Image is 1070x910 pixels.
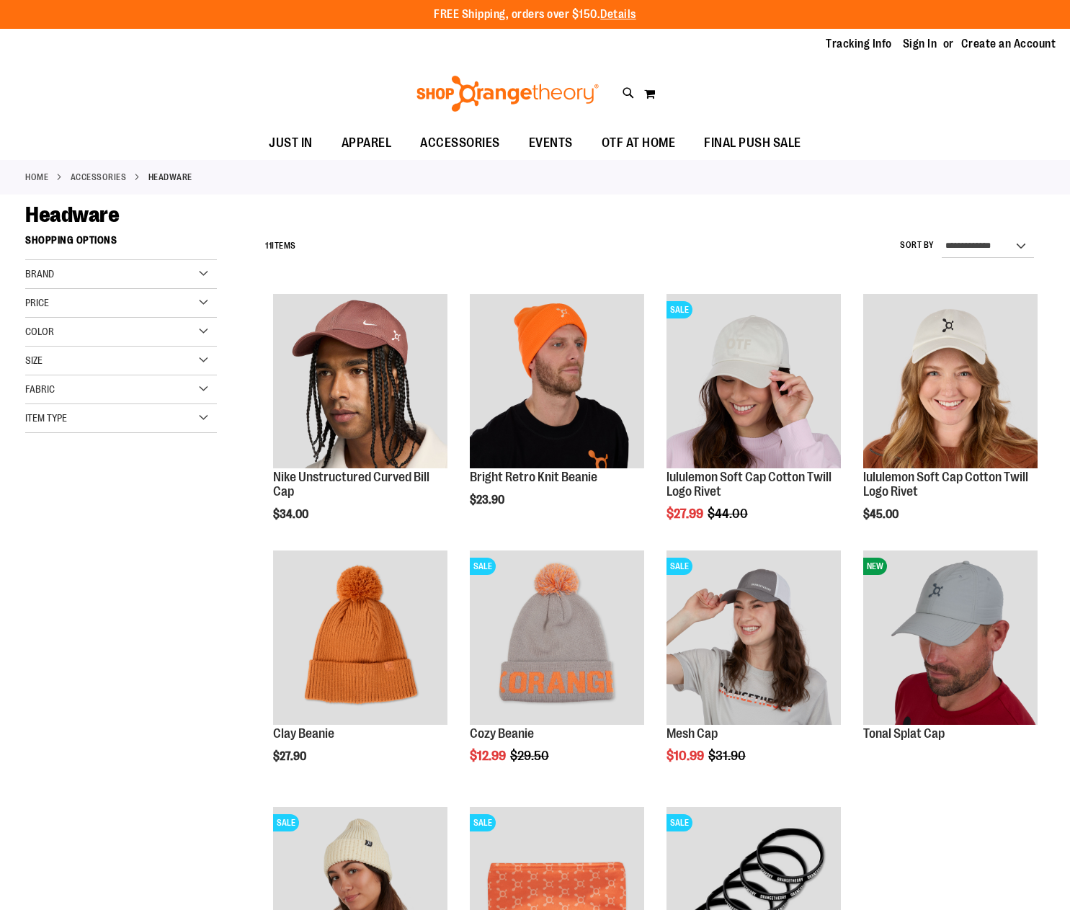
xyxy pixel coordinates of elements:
[25,354,43,366] span: Size
[25,202,119,227] span: Headware
[266,287,455,558] div: product
[273,470,429,499] a: Nike Unstructured Curved Bill Cap
[708,749,748,763] span: $31.90
[863,508,901,521] span: $45.00
[666,470,832,499] a: lululemon Soft Cap Cotton Twill Logo Rivet
[25,412,67,424] span: Item Type
[826,36,892,52] a: Tracking Info
[900,239,935,251] label: Sort By
[470,814,496,831] span: SALE
[470,749,508,763] span: $12.99
[961,36,1056,52] a: Create an Account
[666,558,692,575] span: SALE
[420,127,500,159] span: ACCESSORIES
[856,543,1045,764] div: product
[25,383,55,395] span: Fabric
[342,127,392,159] span: APPAREL
[666,294,841,470] a: OTF lululemon Soft Cap Cotton Twill Logo Rivet KhakiSALE
[863,550,1038,727] a: Product image for Grey Tonal Splat CapNEW
[863,558,887,575] span: NEW
[470,294,644,470] a: Bright Retro Knit Beanie
[666,507,705,521] span: $27.99
[863,294,1038,468] img: Main view of 2024 Convention lululemon Soft Cap Cotton Twill Logo Rivet
[25,326,54,337] span: Color
[273,294,447,468] img: Nike Unstructured Curved Bill Cap
[666,726,718,741] a: Mesh Cap
[470,294,644,468] img: Bright Retro Knit Beanie
[148,171,192,184] strong: Headware
[463,287,651,543] div: product
[903,36,937,52] a: Sign In
[529,127,573,159] span: EVENTS
[25,228,217,260] strong: Shopping Options
[470,558,496,575] span: SALE
[470,550,644,727] a: Main view of OTF Cozy Scarf GreySALE
[71,171,127,184] a: ACCESSORIES
[600,8,636,21] a: Details
[863,726,945,741] a: Tonal Splat Cap
[265,235,296,257] h2: Items
[666,749,706,763] span: $10.99
[659,287,848,558] div: product
[273,726,334,741] a: Clay Beanie
[273,508,311,521] span: $34.00
[273,814,299,831] span: SALE
[863,294,1038,470] a: Main view of 2024 Convention lululemon Soft Cap Cotton Twill Logo Rivet
[666,814,692,831] span: SALE
[25,268,54,280] span: Brand
[704,127,801,159] span: FINAL PUSH SALE
[470,470,597,484] a: Bright Retro Knit Beanie
[470,494,507,507] span: $23.90
[666,294,841,468] img: OTF lululemon Soft Cap Cotton Twill Logo Rivet Khaki
[265,241,272,251] span: 11
[863,470,1028,499] a: lululemon Soft Cap Cotton Twill Logo Rivet
[25,297,49,308] span: Price
[856,287,1045,558] div: product
[863,550,1038,725] img: Product image for Grey Tonal Splat Cap
[414,76,601,112] img: Shop Orangetheory
[463,543,651,800] div: product
[470,550,644,725] img: Main view of OTF Cozy Scarf Grey
[708,507,750,521] span: $44.00
[510,749,551,763] span: $29.50
[273,550,447,725] img: Clay Beanie
[666,301,692,318] span: SALE
[666,550,841,725] img: Product image for Orangetheory Mesh Cap
[273,294,447,470] a: Nike Unstructured Curved Bill Cap
[273,550,447,727] a: Clay Beanie
[25,171,48,184] a: Home
[470,726,534,741] a: Cozy Beanie
[273,750,308,763] span: $27.90
[666,550,841,727] a: Product image for Orangetheory Mesh CapSALE
[266,543,455,800] div: product
[434,6,636,23] p: FREE Shipping, orders over $150.
[659,543,848,800] div: product
[602,127,676,159] span: OTF AT HOME
[269,127,313,159] span: JUST IN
